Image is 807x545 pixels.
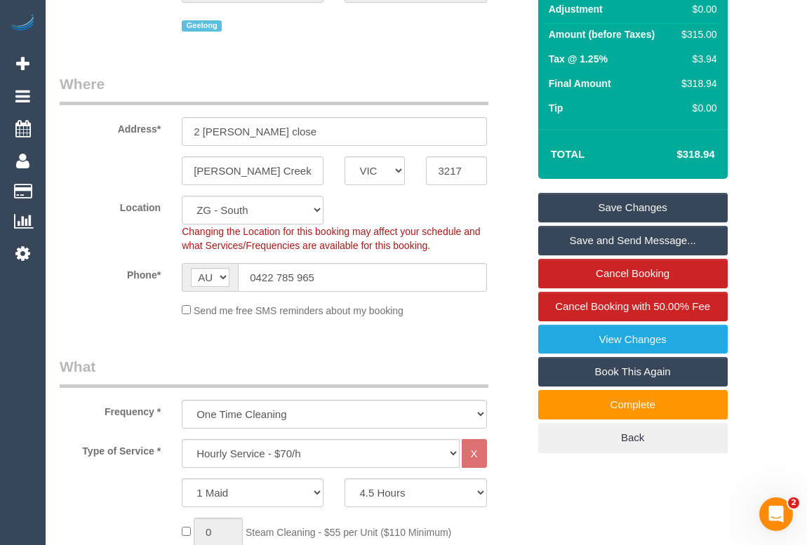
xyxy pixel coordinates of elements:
span: Geelong [182,20,222,32]
a: Complete [538,390,728,419]
div: $318.94 [676,76,716,90]
input: Post Code* [426,156,486,185]
div: $3.94 [676,52,716,66]
input: Phone* [238,263,486,292]
img: Automaid Logo [8,14,36,34]
span: Changing the Location for this booking may affect your schedule and what Services/Frequencies are... [182,226,480,251]
div: $0.00 [676,101,716,115]
strong: Total [551,148,585,160]
span: Send me free SMS reminders about my booking [194,305,403,316]
a: Book This Again [538,357,728,386]
label: Amount (before Taxes) [549,27,655,41]
label: Address* [49,117,171,136]
a: Back [538,423,728,452]
label: Adjustment [549,2,603,16]
label: Type of Service * [49,439,171,458]
a: Save Changes [538,193,728,222]
label: Location [49,196,171,215]
label: Final Amount [549,76,611,90]
span: 2 [788,497,799,509]
h4: $318.94 [634,149,714,161]
span: Cancel Booking with 50.00% Fee [555,300,710,312]
a: View Changes [538,325,728,354]
label: Tax @ 1.25% [549,52,608,66]
input: Suburb* [182,156,324,185]
legend: Where [60,74,488,105]
a: Cancel Booking with 50.00% Fee [538,292,728,321]
div: $0.00 [676,2,716,16]
label: Tip [549,101,563,115]
label: Frequency * [49,400,171,419]
label: Phone* [49,263,171,282]
span: Steam Cleaning - $55 per Unit ($110 Minimum) [246,527,451,538]
a: Save and Send Message... [538,226,728,255]
iframe: Intercom live chat [759,497,793,531]
a: Cancel Booking [538,259,728,288]
legend: What [60,356,488,388]
div: $315.00 [676,27,716,41]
